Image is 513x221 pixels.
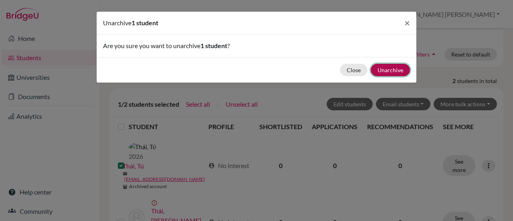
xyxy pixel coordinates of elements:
[200,42,227,49] span: 1 student
[371,64,410,76] button: Unarchive
[131,19,158,26] span: 1 student
[340,64,368,76] button: Close
[103,41,410,51] p: Are you sure you want to unarchive ?
[103,19,131,26] span: Unarchive
[398,12,416,34] button: Close
[404,17,410,28] span: ×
